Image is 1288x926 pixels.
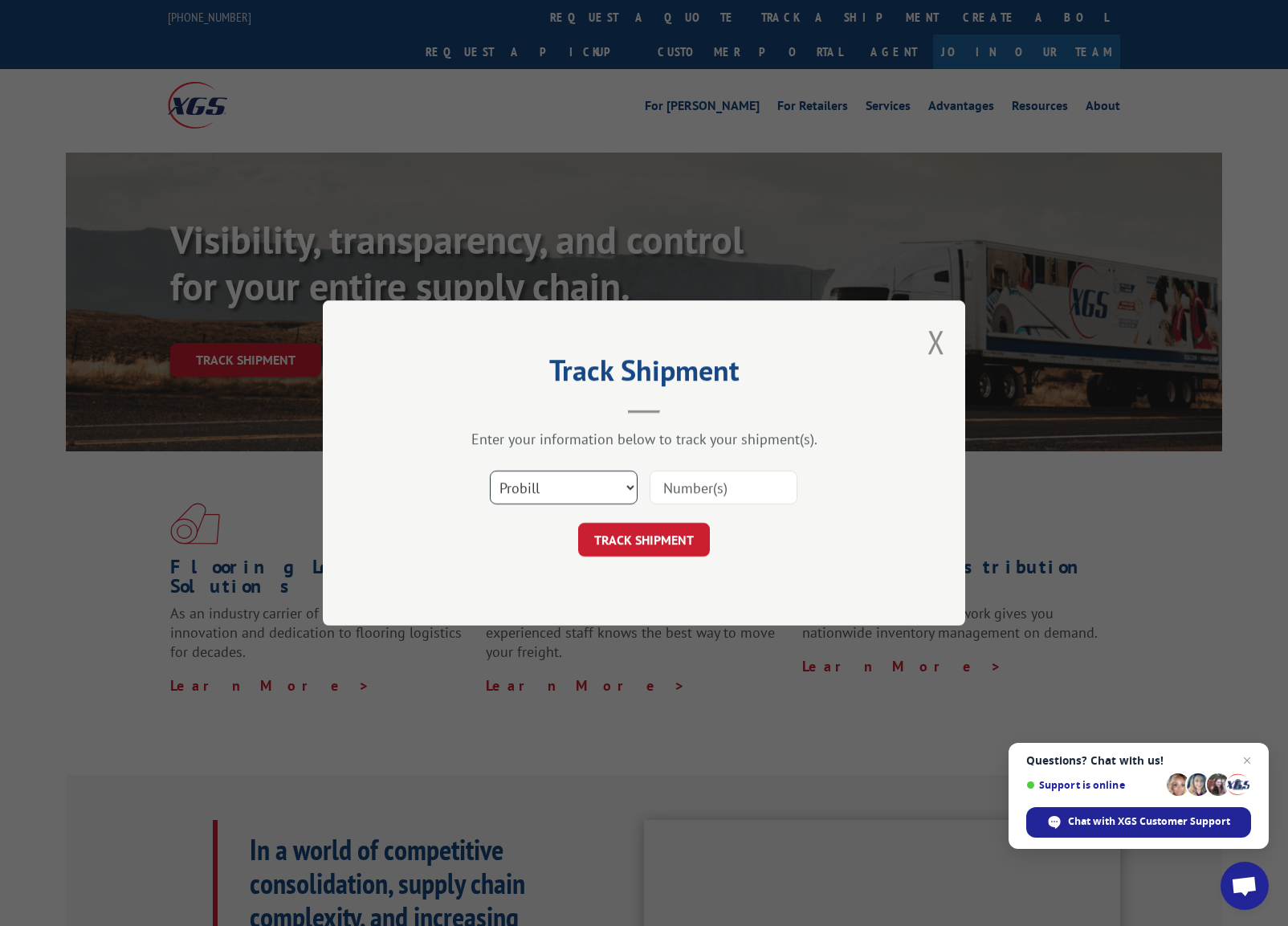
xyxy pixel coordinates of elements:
[1026,807,1251,838] div: Chat with XGS Customer Support
[1026,754,1251,767] span: Questions? Chat with us!
[403,359,885,390] h2: Track Shipment
[1221,862,1269,910] div: Open chat
[1026,779,1161,791] span: Support is online
[650,471,797,504] input: Number(s)
[578,523,710,557] button: TRACK SHIPMENT
[403,430,885,448] div: Enter your information below to track your shipment(s).
[927,320,945,363] button: Close modal
[1068,814,1230,829] span: Chat with XGS Customer Support
[1237,751,1257,770] span: Close chat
